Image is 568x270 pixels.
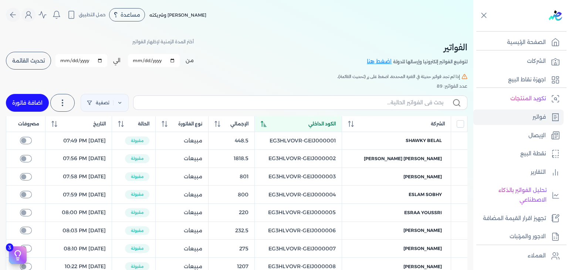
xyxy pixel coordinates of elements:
[477,186,547,205] p: تحليل الفواتير بالذكاء الاصطناعي
[337,73,460,80] span: إذا لم تجد فواتير حديثة في الفترة المحددة، اضغط على زر (تحديث القائمة).
[121,12,140,17] span: مساعدة
[473,91,564,107] a: تكويد المنتجات
[6,83,467,90] div: عدد الفواتير: 89
[9,246,27,264] button: 3
[507,38,546,47] p: الصفحة الرئيسية
[230,121,248,127] span: الإجمالي
[393,57,467,67] p: لتوقيع الفواتير إلكترونيا وإرسالها للدولة
[109,8,145,21] div: مساعدة
[81,94,129,112] a: تصفية
[510,94,546,104] p: تكويد المنتجات
[528,131,546,141] p: الإيصال
[93,121,106,127] span: التاريخ
[520,149,546,159] p: نقطة البيع
[473,211,564,226] a: تجهيز اقرار القيمة المضافة
[473,183,564,207] a: تحليل الفواتير بالذكاء الاصطناعي
[139,99,443,107] input: بحث في الفواتير الحالية...
[431,121,445,127] span: الشركة
[473,54,564,69] a: الشركات
[178,121,202,127] span: نوع الفاتورة
[473,229,564,244] a: الاجور والمرتبات
[113,57,121,64] label: الي
[308,121,336,127] span: الكود الداخلي
[6,94,49,112] a: اضافة فاتورة
[508,75,546,85] p: اجهزة نقاط البيع
[531,168,546,177] p: التقارير
[364,155,442,162] span: [PERSON_NAME] [PERSON_NAME]
[6,52,51,70] button: تحديث القائمة
[403,263,442,270] span: [PERSON_NAME]
[403,173,442,180] span: [PERSON_NAME]
[549,10,562,21] img: logo
[367,41,467,54] h2: الفواتير
[149,12,206,18] span: [PERSON_NAME] وشريكته
[367,58,393,66] a: اضغط هنا
[527,57,546,66] p: الشركات
[65,9,108,21] button: حمل التطبيق
[473,146,564,162] a: نقطة البيع
[532,112,546,122] p: فواتير
[6,243,13,252] span: 3
[510,232,546,242] p: الاجور والمرتبات
[473,128,564,144] a: الإيصال
[132,37,194,47] p: أختر المدة الزمنية لإظهار الفواتير
[138,121,149,127] span: الحالة
[473,109,564,125] a: فواتير
[406,137,442,144] span: shawky belal
[473,165,564,180] a: التقارير
[483,214,546,223] p: تجهيز اقرار القيمة المضافة
[79,11,106,18] span: حمل التطبيق
[473,72,564,88] a: اجهزة نقاط البيع
[409,191,442,198] span: eslam sobhy
[403,227,442,234] span: [PERSON_NAME]
[18,121,39,127] span: مصروفات
[186,57,194,64] label: من
[404,209,442,216] span: esraa youssri
[473,248,564,264] a: العملاء
[473,35,564,50] a: الصفحة الرئيسية
[403,245,442,252] span: [PERSON_NAME]
[12,58,45,63] span: تحديث القائمة
[528,251,546,261] p: العملاء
